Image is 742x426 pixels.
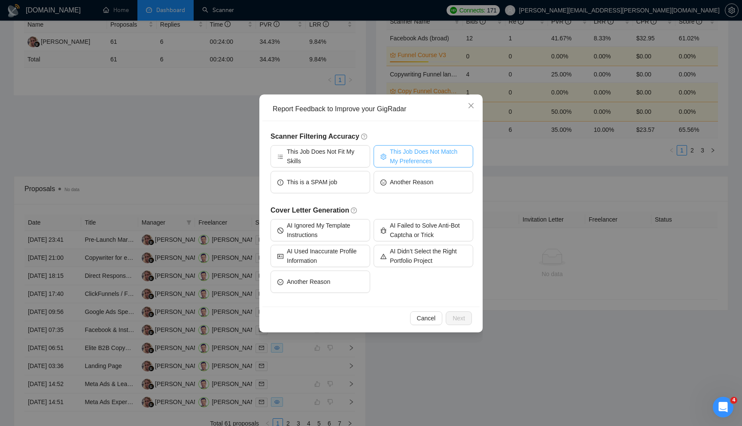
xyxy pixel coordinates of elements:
span: idcard [277,253,283,259]
span: stop [277,227,283,233]
button: Next [446,311,472,325]
h5: Cover Letter Generation [271,205,473,216]
span: AI Didn’t Select the Right Portfolio Project [390,246,466,265]
span: AI Failed to Solve Anti-Bot Captcha or Trick [390,221,466,240]
span: Another Reason [287,277,330,286]
span: close [468,102,474,109]
button: Cancel [410,311,443,325]
span: frown [380,179,386,185]
span: Cancel [417,313,436,323]
span: This Job Does Not Fit My Skills [287,147,363,166]
button: barsThis Job Does Not Fit My Skills [271,145,370,167]
span: This Job Does Not Match My Preferences [390,147,466,166]
span: setting [380,153,386,159]
div: Report Feedback to Improve your GigRadar [273,104,475,114]
span: 4 [730,397,737,404]
button: frownAnother Reason [271,271,370,293]
span: question-circle [351,207,358,214]
span: bars [277,153,283,159]
button: settingThis Job Does Not Match My Preferences [374,145,473,167]
iframe: Intercom live chat [713,397,733,417]
h5: Scanner Filtering Accuracy [271,131,473,142]
button: Close [459,94,483,118]
span: AI Used Inaccurate Profile Information [287,246,363,265]
span: Another Reason [390,177,433,187]
span: frown [277,278,283,285]
span: This is a SPAM job [287,177,337,187]
button: frownAnother Reason [374,171,473,193]
button: stopAI Ignored My Template Instructions [271,219,370,241]
span: bug [380,227,386,233]
button: idcardAI Used Inaccurate Profile Information [271,245,370,267]
button: bugAI Failed to Solve Anti-Bot Captcha or Trick [374,219,473,241]
span: warning [380,253,386,259]
button: warningAI Didn’t Select the Right Portfolio Project [374,245,473,267]
span: exclamation-circle [277,179,283,185]
span: AI Ignored My Template Instructions [287,221,363,240]
span: question-circle [361,133,368,140]
button: exclamation-circleThis is a SPAM job [271,171,370,193]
